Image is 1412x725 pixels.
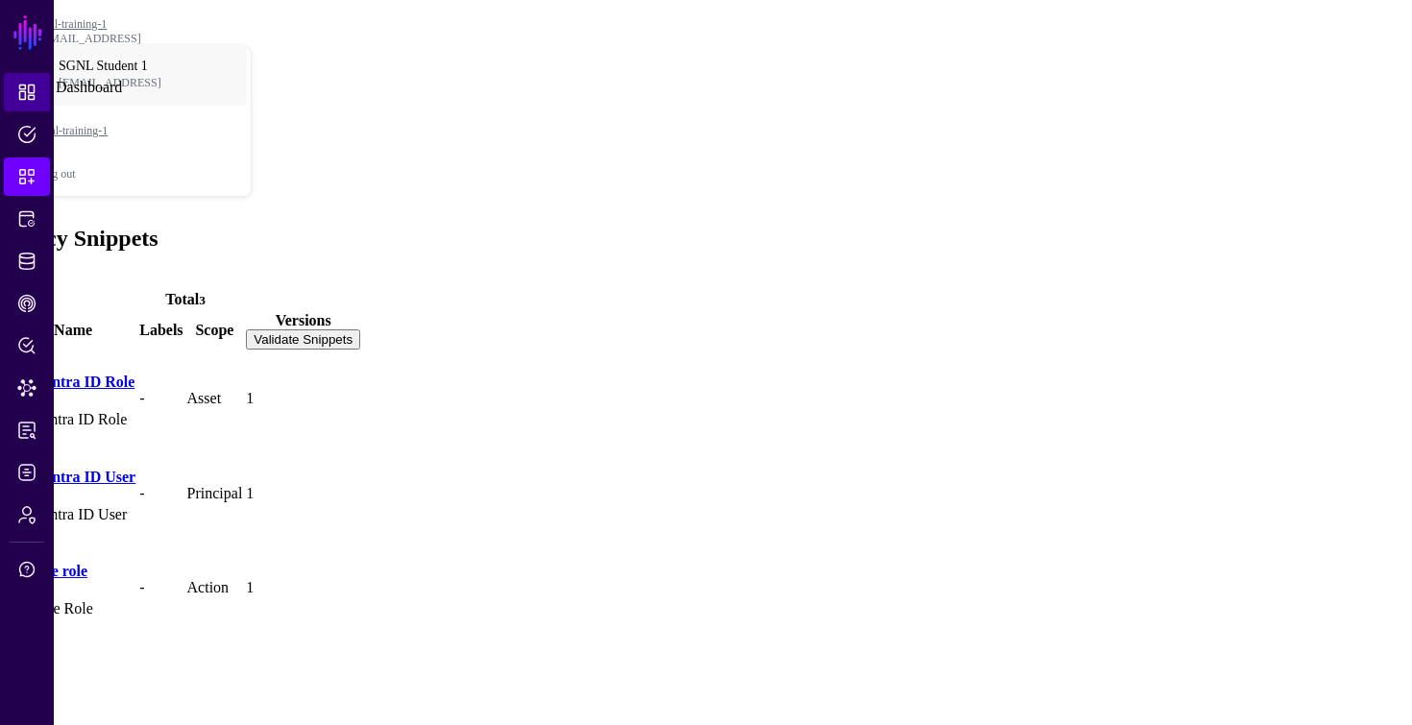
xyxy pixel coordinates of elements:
[17,421,37,440] span: Reports
[4,495,50,534] a: Admin
[39,124,193,138] span: sgnl-training-1
[59,59,188,74] span: SGNL Student 1
[39,167,251,181] div: Log out
[17,294,37,313] span: CAEP Hub
[17,378,37,398] span: Data Lens
[11,600,135,617] p: Assume Role
[38,17,107,31] a: sgnl-training-1
[138,542,183,635] td: -
[246,485,360,502] div: 1
[246,579,360,596] div: 1
[17,125,37,144] span: Policies
[4,157,50,196] a: Snippets
[17,209,37,229] span: Protected Systems
[246,329,360,350] button: Validate Snippets
[17,252,37,271] span: Identity Data Fabric
[4,115,50,154] a: Policies
[4,200,50,238] a: Protected Systems
[17,505,37,524] span: Admin
[11,374,134,390] a: Any Entra ID Role
[4,284,50,323] a: CAEP Hub
[4,73,50,111] a: Dashboard
[246,312,360,329] div: Versions
[139,322,183,339] div: Labels
[186,352,244,446] td: Asset
[11,322,135,339] div: Name
[17,83,37,102] span: Dashboard
[59,76,188,90] span: [EMAIL_ADDRESS]
[165,291,199,307] strong: Total
[8,226,1404,252] h2: Policy Snippets
[4,411,50,449] a: Reports
[4,369,50,407] a: Data Lens
[12,12,44,54] a: SGNL
[56,79,122,96] div: Dashboard
[187,322,243,339] div: Scope
[199,293,206,307] small: 3
[17,167,37,186] span: Snippets
[4,242,50,280] a: Identity Data Fabric
[4,326,50,365] a: Policy Lens
[138,447,183,540] td: -
[17,560,37,579] span: Support
[4,453,50,492] a: Logs
[11,469,135,485] a: Any Entra ID User
[38,32,252,46] div: [EMAIL_ADDRESS]
[246,390,360,407] div: 1
[17,463,37,482] span: Logs
[186,447,244,540] td: Principal
[186,542,244,635] td: Action
[11,506,135,523] p: Any Entra ID User
[39,100,251,161] a: sgnl-training-1
[11,411,135,428] p: Any Entra ID Role
[17,336,37,355] span: Policy Lens
[138,352,183,446] td: -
